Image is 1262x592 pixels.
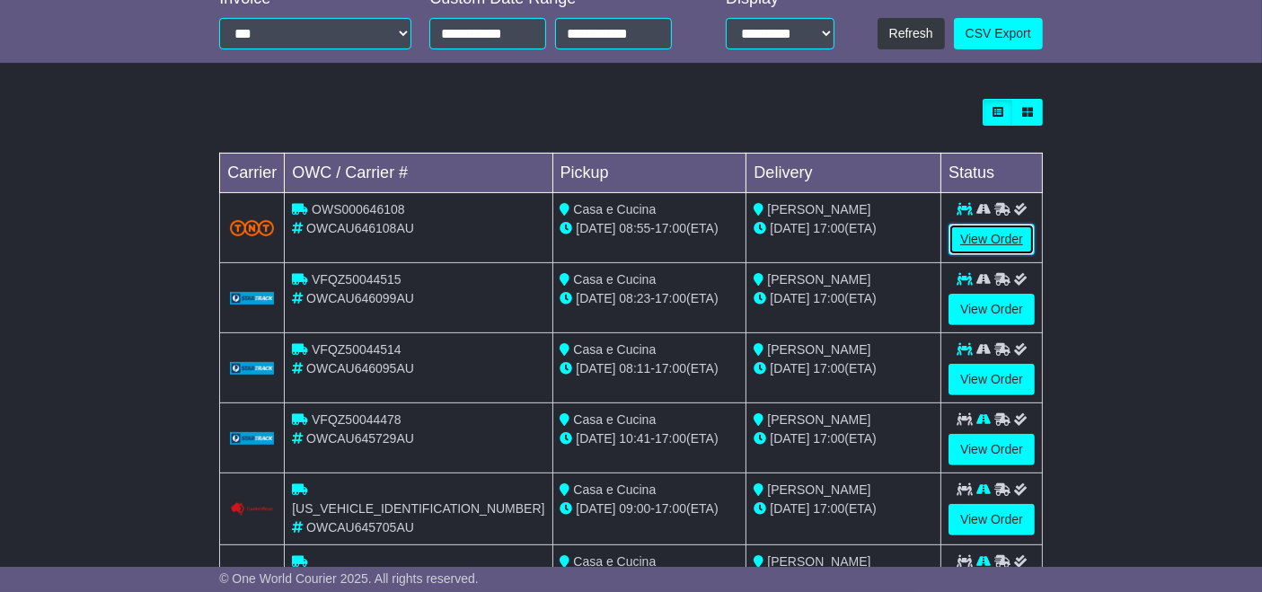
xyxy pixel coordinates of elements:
[813,221,844,235] span: 17:00
[655,361,686,376] span: 17:00
[312,342,402,357] span: VFQZ50044514
[285,153,552,192] td: OWC / Carrier #
[813,291,844,305] span: 17:00
[230,220,275,236] img: TNT_Domestic.png
[619,221,650,235] span: 08:55
[573,554,656,569] span: Casa e Cucina
[552,153,746,192] td: Pickup
[767,554,870,569] span: [PERSON_NAME]
[954,18,1043,49] a: CSV Export
[770,431,809,446] span: [DATE]
[655,501,686,516] span: 17:00
[619,361,650,376] span: 08:11
[767,412,870,427] span: [PERSON_NAME]
[770,221,809,235] span: [DATE]
[573,272,656,287] span: Casa e Cucina
[576,501,615,516] span: [DATE]
[619,501,650,516] span: 09:00
[770,501,809,516] span: [DATE]
[573,482,656,497] span: Casa e Cucina
[767,482,870,497] span: [PERSON_NAME]
[813,361,844,376] span: 17:00
[306,221,414,235] span: OWCAU646108AU
[576,361,615,376] span: [DATE]
[306,291,414,305] span: OWCAU646099AU
[813,501,844,516] span: 17:00
[754,289,933,308] div: (ETA)
[219,571,479,586] span: © One World Courier 2025. All rights reserved.
[312,272,402,287] span: VFQZ50044515
[292,501,544,516] span: [US_VEHICLE_IDENTIFICATION_NUMBER]
[949,224,1035,255] a: View Order
[573,342,656,357] span: Casa e Cucina
[576,221,615,235] span: [DATE]
[306,361,414,376] span: OWCAU646095AU
[560,289,739,308] div: - (ETA)
[312,202,405,216] span: OWS000646108
[941,153,1043,192] td: Status
[754,429,933,448] div: (ETA)
[655,431,686,446] span: 17:00
[949,434,1035,465] a: View Order
[306,520,414,535] span: OWCAU645705AU
[576,291,615,305] span: [DATE]
[619,291,650,305] span: 08:23
[230,502,275,517] img: Couriers_Please.png
[746,153,941,192] td: Delivery
[878,18,945,49] button: Refresh
[220,153,285,192] td: Carrier
[767,272,870,287] span: [PERSON_NAME]
[560,429,739,448] div: - (ETA)
[560,499,739,518] div: - (ETA)
[767,202,870,216] span: [PERSON_NAME]
[770,291,809,305] span: [DATE]
[949,504,1035,535] a: View Order
[754,219,933,238] div: (ETA)
[754,499,933,518] div: (ETA)
[949,294,1035,325] a: View Order
[619,431,650,446] span: 10:41
[770,361,809,376] span: [DATE]
[655,221,686,235] span: 17:00
[655,291,686,305] span: 17:00
[306,431,414,446] span: OWCAU645729AU
[230,292,275,304] img: GetCarrierServiceLogo
[560,219,739,238] div: - (ETA)
[230,432,275,444] img: GetCarrierServiceLogo
[754,359,933,378] div: (ETA)
[767,342,870,357] span: [PERSON_NAME]
[312,412,402,427] span: VFQZ50044478
[573,202,656,216] span: Casa e Cucina
[949,364,1035,395] a: View Order
[576,431,615,446] span: [DATE]
[230,362,275,374] img: GetCarrierServiceLogo
[560,359,739,378] div: - (ETA)
[813,431,844,446] span: 17:00
[573,412,656,427] span: Casa e Cucina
